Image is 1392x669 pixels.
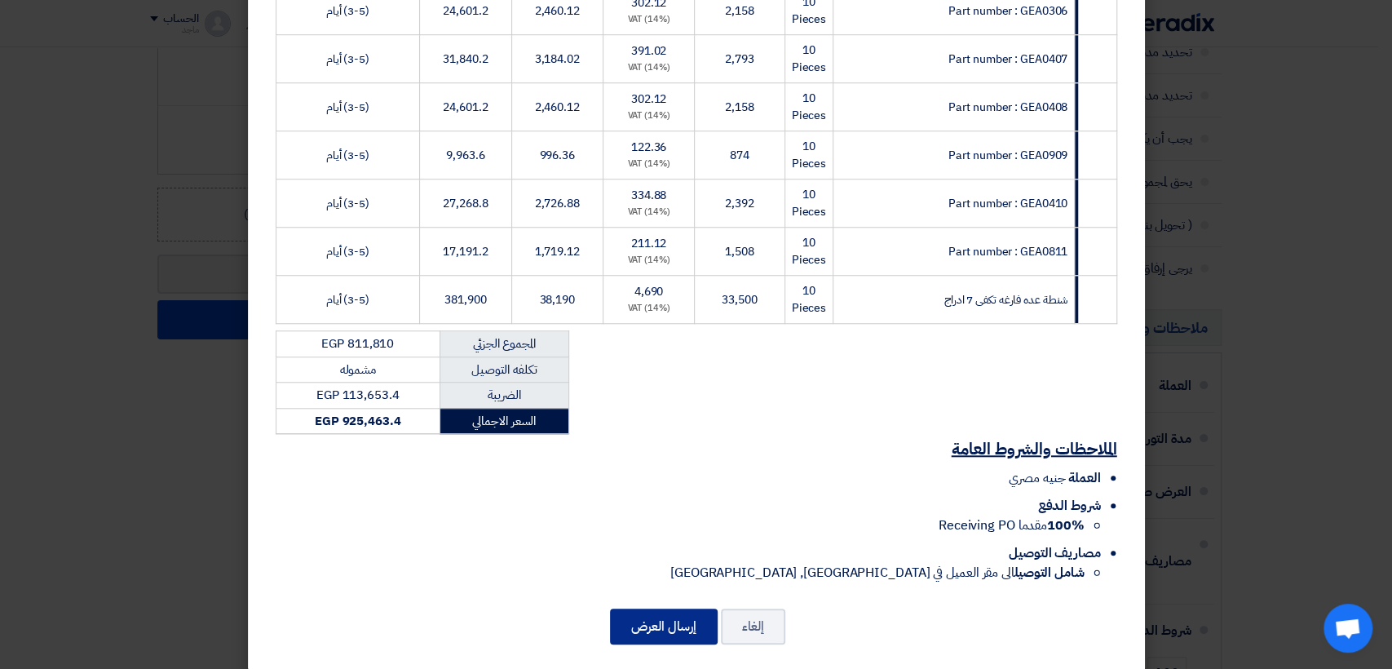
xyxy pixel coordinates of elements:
span: 2,460.12 [535,2,580,20]
span: 10 Pieces [792,42,826,76]
span: 2,158 [725,99,754,116]
span: (3-5) أيام [326,291,369,308]
span: Part number : GEA0410 [948,195,1067,212]
u: الملاحظات والشروط العامة [952,436,1117,461]
div: (14%) VAT [610,13,687,27]
span: 391.02 [631,42,666,60]
span: شنطة عده فارغه تكفى 7 ادراج [944,291,1067,308]
span: 33,500 [722,291,757,308]
span: 2,392 [725,195,754,212]
div: Open chat [1324,604,1372,653]
span: (3-5) أيام [326,147,369,164]
span: 302.12 [631,91,666,108]
li: الى مقر العميل في [GEOGRAPHIC_DATA], [GEOGRAPHIC_DATA] [276,563,1085,583]
strong: شامل التوصيل [1014,563,1085,583]
button: إلغاء [721,609,785,645]
span: 2,793 [725,51,754,68]
span: 10 Pieces [792,138,826,172]
span: مصاريف التوصيل [1009,543,1101,563]
div: (14%) VAT [610,157,687,171]
span: Part number : GEA0407 [948,51,1067,68]
span: 9,963.6 [446,147,484,164]
strong: EGP 925,463.4 [315,412,401,430]
span: 996.36 [539,147,574,164]
td: تكلفه التوصيل [440,357,568,383]
strong: 100% [1047,516,1085,535]
div: (14%) VAT [610,61,687,75]
span: 381,900 [444,291,486,308]
span: 17,191.2 [443,243,488,260]
span: 3,184.02 [535,51,580,68]
td: الضريبة [440,383,568,409]
span: 31,840.2 [443,51,488,68]
span: (3-5) أيام [326,243,369,260]
div: (14%) VAT [610,206,687,219]
span: 211.12 [631,235,666,252]
span: Part number : GEA0408 [948,99,1067,116]
span: 334.88 [631,187,666,204]
span: 2,460.12 [535,99,580,116]
span: 1,508 [725,243,754,260]
td: المجموع الجزئي [440,331,568,357]
span: (3-5) أيام [326,99,369,116]
span: 10 Pieces [792,186,826,220]
span: 1,719.12 [535,243,580,260]
div: (14%) VAT [610,254,687,268]
span: 122.36 [631,139,666,156]
span: 874 [730,147,749,164]
td: EGP 811,810 [276,331,440,357]
span: 2,726.88 [535,195,580,212]
span: EGP 113,653.4 [316,386,400,404]
span: مقدما Receiving PO [939,516,1085,535]
span: 2,158 [725,2,754,20]
span: 4,690 [634,283,664,300]
div: (14%) VAT [610,302,687,316]
span: 24,601.2 [443,99,488,116]
span: 10 Pieces [792,234,826,268]
span: 38,190 [539,291,574,308]
span: (3-5) أيام [326,2,369,20]
span: Part number : GEA0306 [948,2,1067,20]
span: 10 Pieces [792,90,826,124]
span: جنيه مصري [1009,468,1065,488]
span: Part number : GEA0811 [948,243,1067,260]
td: السعر الاجمالي [440,408,568,434]
button: إرسال العرض [610,609,718,645]
div: (14%) VAT [610,109,687,123]
span: (3-5) أيام [326,195,369,212]
span: شروط الدفع [1037,496,1100,516]
span: مشموله [340,361,376,379]
span: العملة [1068,468,1100,488]
span: 27,268.8 [443,195,488,212]
span: 24,601.2 [443,2,488,20]
span: (3-5) أيام [326,51,369,68]
span: Part number : GEA0909 [948,147,1067,164]
span: 10 Pieces [792,282,826,317]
